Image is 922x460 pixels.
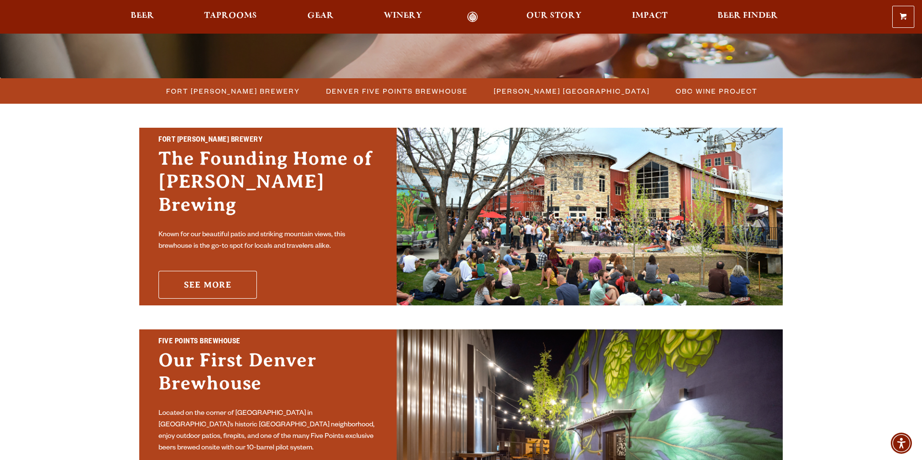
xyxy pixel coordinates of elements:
[377,12,428,23] a: Winery
[124,12,160,23] a: Beer
[158,408,377,454] p: Located on the corner of [GEOGRAPHIC_DATA] in [GEOGRAPHIC_DATA]’s historic [GEOGRAPHIC_DATA] neig...
[160,84,305,98] a: Fort [PERSON_NAME] Brewery
[488,84,655,98] a: [PERSON_NAME] [GEOGRAPHIC_DATA]
[454,12,490,23] a: Odell Home
[326,84,468,98] span: Denver Five Points Brewhouse
[494,84,650,98] span: [PERSON_NAME] [GEOGRAPHIC_DATA]
[307,12,334,20] span: Gear
[632,12,667,20] span: Impact
[397,128,783,305] img: Fort Collins Brewery & Taproom'
[891,433,912,454] div: Accessibility Menu
[301,12,340,23] a: Gear
[717,12,778,20] span: Beer Finder
[158,271,257,299] a: See More
[670,84,762,98] a: OBC Wine Project
[131,12,154,20] span: Beer
[676,84,757,98] span: OBC Wine Project
[526,12,582,20] span: Our Story
[626,12,674,23] a: Impact
[384,12,422,20] span: Winery
[158,134,377,147] h2: Fort [PERSON_NAME] Brewery
[166,84,300,98] span: Fort [PERSON_NAME] Brewery
[198,12,263,23] a: Taprooms
[158,349,377,404] h3: Our First Denver Brewhouse
[158,230,377,253] p: Known for our beautiful patio and striking mountain views, this brewhouse is the go-to spot for l...
[520,12,588,23] a: Our Story
[158,336,377,349] h2: Five Points Brewhouse
[320,84,473,98] a: Denver Five Points Brewhouse
[711,12,784,23] a: Beer Finder
[158,147,377,226] h3: The Founding Home of [PERSON_NAME] Brewing
[204,12,257,20] span: Taprooms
